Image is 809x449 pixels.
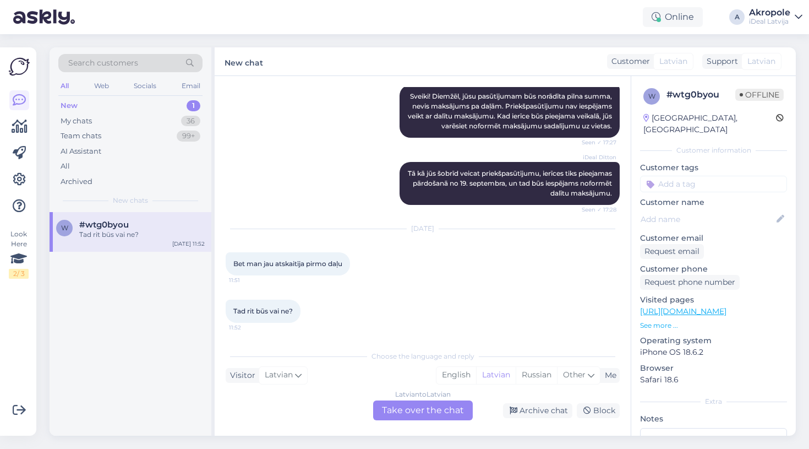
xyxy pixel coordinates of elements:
div: iDeal Latvija [749,17,790,26]
span: iDeal Ditton [575,153,616,161]
div: [DATE] 11:52 [172,240,205,248]
div: 36 [181,116,200,127]
div: New [61,100,78,111]
div: Online [643,7,703,27]
div: Look Here [9,229,29,279]
span: Bet man jau atskaitīja pirmo daļu [233,259,342,268]
div: Choose the language and reply [226,351,620,361]
p: See more ... [640,321,787,331]
p: Customer email [640,232,787,244]
p: Customer phone [640,263,787,275]
div: Russian [516,367,557,383]
span: New chats [113,196,148,205]
div: My chats [61,116,92,127]
img: Askly Logo [9,56,30,77]
span: Seen ✓ 17:27 [575,138,616,147]
label: New chat [225,54,263,69]
div: All [61,161,70,172]
a: [URL][DOMAIN_NAME] [640,306,726,316]
span: Search customers [68,57,138,69]
input: Add name [641,213,774,225]
span: w [61,224,68,232]
div: # wtg0byou [666,88,735,101]
span: Sveiki! Diemžēl, jūsu pasūtījumam būs norādīta pilna summa, nevis maksājums pa daļām. Priekšpasūt... [408,92,614,130]
span: Latvian [659,56,687,67]
div: Archive chat [503,403,572,418]
p: Browser [640,363,787,374]
div: Block [577,403,620,418]
p: Operating system [640,335,787,347]
input: Add a tag [640,176,787,192]
span: 11:52 [229,323,270,332]
span: Tad rit būs vai ne? [233,307,293,315]
span: Other [563,370,586,380]
span: Offline [735,89,784,101]
div: Akropole [749,8,790,17]
span: Latvian [747,56,775,67]
p: Notes [640,413,787,425]
div: [GEOGRAPHIC_DATA], [GEOGRAPHIC_DATA] [643,112,776,136]
p: iPhone OS 18.6.2 [640,347,787,358]
div: Take over the chat [373,401,473,420]
span: w [648,92,655,100]
div: Extra [640,397,787,407]
span: #wtg0byou [79,220,129,230]
div: Me [600,370,616,381]
div: Request phone number [640,275,740,290]
div: 1 [187,100,200,111]
p: Customer tags [640,162,787,174]
p: Safari 18.6 [640,374,787,386]
div: [DATE] [226,224,620,234]
div: Archived [61,176,92,187]
a: AkropoleiDeal Latvija [749,8,802,26]
p: Visited pages [640,294,787,306]
div: AI Assistant [61,146,101,157]
div: Tad rit būs vai ne? [79,230,205,240]
div: A [729,9,745,25]
span: Tā kā jūs šobrīd veicat priekšpasūtījumu, ierīces tiks pieejamas pārdošanā no 19. septembra, un t... [408,169,614,197]
div: Latvian to Latvian [395,390,451,399]
div: Request email [640,244,704,259]
div: Socials [132,79,158,93]
span: Latvian [265,369,293,381]
div: Latvian [476,367,516,383]
div: Visitor [226,370,255,381]
div: Email [179,79,203,93]
div: 99+ [177,131,200,142]
p: Customer name [640,197,787,208]
div: Support [702,56,738,67]
div: 2 / 3 [9,269,29,279]
div: Customer [607,56,650,67]
div: Customer information [640,145,787,155]
span: Seen ✓ 17:28 [575,205,616,214]
span: 11:51 [229,276,270,284]
div: English [436,367,476,383]
div: All [58,79,71,93]
div: Team chats [61,131,101,142]
div: Web [92,79,111,93]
